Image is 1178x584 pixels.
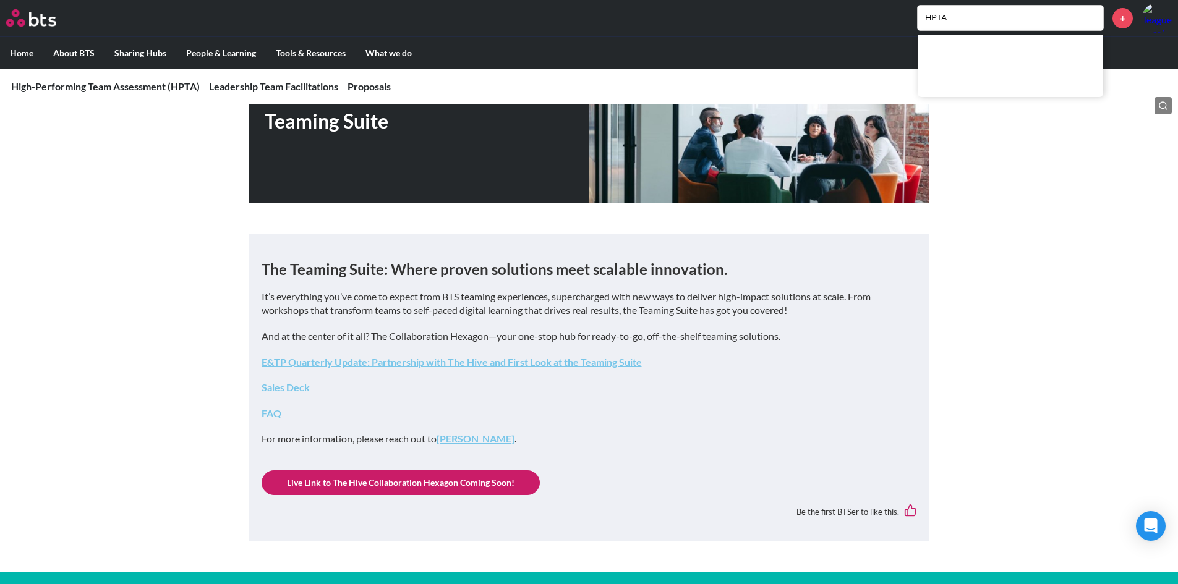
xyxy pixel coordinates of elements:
[356,37,422,69] label: What we do
[262,495,917,529] div: Be the first BTSer to like this.
[262,290,917,318] p: It’s everything you’ve come to expect from BTS teaming experiences, supercharged with new ways to...
[43,37,105,69] label: About BTS
[262,470,540,495] a: Live Link to The Hive Collaboration Hexagon Coming Soon!
[262,329,917,343] p: And at the center of it all? The Collaboration Hexagon—your one-stop hub for ready-to-go, off-the...
[262,260,727,278] strong: The Teaming Suite: Where proven solutions meet scalable innovation.
[262,381,310,393] a: Sales Deck
[266,37,356,69] label: Tools & Resources
[348,80,391,92] a: Proposals
[209,80,338,92] a: Leadership Team Facilitations
[1142,3,1172,33] img: Teague Vreeland
[105,37,176,69] label: Sharing Hubs
[262,407,281,419] a: FAQ
[6,9,56,27] img: BTS Logo
[262,432,917,446] p: For more information, please reach out to .
[262,356,642,368] a: E&TP Quarterly Update: Partnership with The Hive and First Look at the Teaming Suite
[437,433,514,444] a: [PERSON_NAME]
[1136,511,1166,541] div: Open Intercom Messenger
[1142,3,1172,33] a: Profile
[176,37,266,69] label: People & Learning
[265,108,589,135] h1: Teaming Suite
[1112,8,1133,28] a: +
[6,9,79,27] a: Go home
[11,80,200,92] a: High-Performing Team Assessment (HPTA)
